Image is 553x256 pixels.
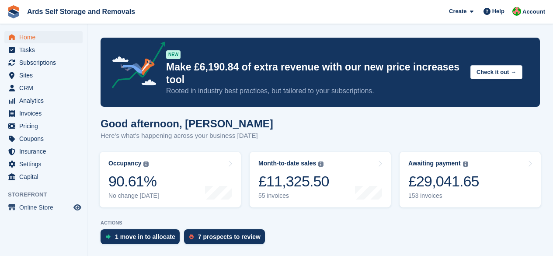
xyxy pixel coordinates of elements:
[4,171,83,183] a: menu
[470,65,522,80] button: Check it out →
[4,158,83,170] a: menu
[7,5,20,18] img: stora-icon-8386f47178a22dfd0bd8f6a31ec36ba5ce8667c1dd55bd0f319d3a0aa187defe.svg
[19,145,72,158] span: Insurance
[258,160,316,167] div: Month-to-date sales
[463,161,468,167] img: icon-info-grey-7440780725fd019a000dd9b08b2336e03edf1995a4989e88bcd33f0948082b44.svg
[101,131,273,141] p: Here's what's happening across your business [DATE]
[4,145,83,158] a: menu
[449,7,466,16] span: Create
[108,172,159,190] div: 90.61%
[108,160,141,167] div: Occupancy
[408,160,461,167] div: Awaiting payment
[4,69,83,81] a: menu
[189,234,194,239] img: prospect-51fa495bee0391a8d652442698ab0144808aea92771e9ea1ae160a38d050c398.svg
[19,158,72,170] span: Settings
[512,7,521,16] img: Ethan McFerran
[4,107,83,119] a: menu
[198,233,261,240] div: 7 prospects to review
[19,31,72,43] span: Home
[104,42,166,91] img: price-adjustments-announcement-icon-8257ccfd72463d97f412b2fc003d46551f7dbcb40ab6d574587a9cd5c0d94...
[19,95,72,107] span: Analytics
[19,201,72,214] span: Online Store
[19,82,72,94] span: CRM
[108,192,159,200] div: No change [DATE]
[19,69,72,81] span: Sites
[4,31,83,43] a: menu
[4,82,83,94] a: menu
[250,152,391,207] a: Month-to-date sales £11,325.50 55 invoices
[184,229,269,249] a: 7 prospects to review
[143,161,149,167] img: icon-info-grey-7440780725fd019a000dd9b08b2336e03edf1995a4989e88bcd33f0948082b44.svg
[258,192,329,200] div: 55 invoices
[19,171,72,183] span: Capital
[492,7,504,16] span: Help
[4,201,83,214] a: menu
[101,220,540,226] p: ACTIONS
[19,107,72,119] span: Invoices
[100,152,241,207] a: Occupancy 90.61% No change [DATE]
[400,152,541,207] a: Awaiting payment £29,041.65 153 invoices
[522,7,545,16] span: Account
[24,4,139,19] a: Ards Self Storage and Removals
[19,133,72,145] span: Coupons
[408,172,479,190] div: £29,041.65
[19,44,72,56] span: Tasks
[19,56,72,69] span: Subscriptions
[106,234,111,239] img: move_ins_to_allocate_icon-fdf77a2bb77ea45bf5b3d319d69a93e2d87916cf1d5bf7949dd705db3b84f3ca.svg
[166,50,181,59] div: NEW
[4,56,83,69] a: menu
[4,95,83,107] a: menu
[8,190,87,199] span: Storefront
[166,86,463,96] p: Rooted in industry best practices, but tailored to your subscriptions.
[318,161,323,167] img: icon-info-grey-7440780725fd019a000dd9b08b2336e03edf1995a4989e88bcd33f0948082b44.svg
[408,192,479,200] div: 153 invoices
[101,229,184,249] a: 1 move in to allocate
[4,44,83,56] a: menu
[19,120,72,132] span: Pricing
[4,133,83,145] a: menu
[166,61,463,86] p: Make £6,190.84 of extra revenue with our new price increases tool
[4,120,83,132] a: menu
[101,118,273,130] h1: Good afternoon, [PERSON_NAME]
[258,172,329,190] div: £11,325.50
[72,202,83,213] a: Preview store
[115,233,175,240] div: 1 move in to allocate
